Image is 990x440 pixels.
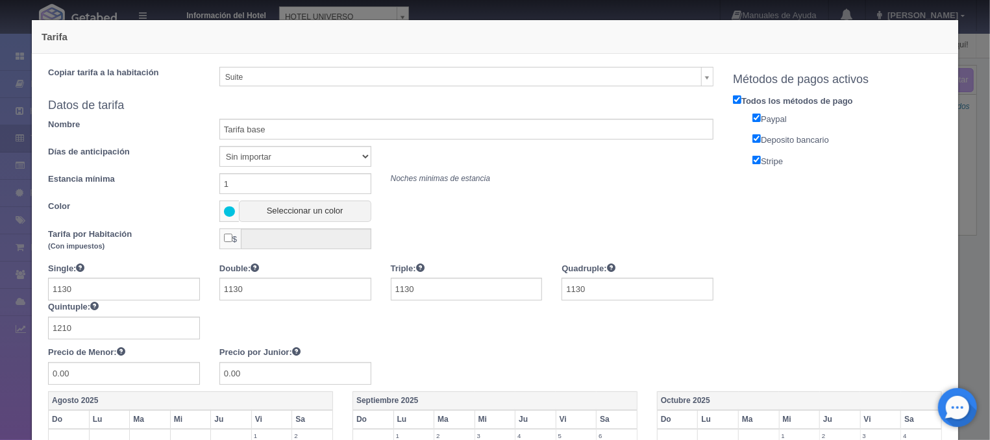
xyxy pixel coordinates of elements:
th: Ju [211,410,252,429]
label: Triple: [391,262,425,275]
small: (Con impuestos) [48,242,105,250]
th: Sa [901,410,942,429]
th: Mi [779,410,820,429]
label: Todos los métodos de pago [723,93,952,108]
label: Estancia mínima [38,173,210,186]
label: Single: [48,262,84,275]
th: Do [353,410,394,429]
th: Septiembre 2025 [353,391,637,410]
th: Do [657,410,698,429]
th: Vi [556,410,597,429]
label: Precio de Menor: [48,346,125,359]
th: Ma [434,410,475,429]
th: Vi [860,410,901,429]
label: Copiar tarifa a la habitación [38,67,210,79]
label: Tarifa por Habitación [38,228,210,252]
span: Suite [225,67,696,87]
th: Do [49,410,90,429]
th: Ma [739,410,780,429]
h4: Métodos de pagos activos [733,73,942,86]
label: Stripe [743,153,952,168]
th: Ju [515,410,556,429]
th: Mi [170,410,211,429]
th: Ma [130,410,171,429]
h4: Datos de tarifa [48,99,713,112]
button: Seleccionar un color [239,201,371,222]
th: Agosto 2025 [49,391,333,410]
th: Lu [393,410,434,429]
label: Deposito bancario [743,132,952,147]
a: Suite [219,67,713,86]
label: Quintuple: [48,300,99,313]
input: Deposito bancario [752,134,761,143]
label: Double: [219,262,259,275]
input: Paypal [752,114,761,122]
i: Noches minimas de estancia [391,174,490,183]
label: Días de anticipación [38,146,210,158]
label: Color [38,201,210,213]
input: Stripe [752,156,761,164]
input: Todos los métodos de pago [733,95,741,104]
th: Lu [89,410,130,429]
th: Vi [251,410,292,429]
label: Nombre [38,119,210,131]
th: Octubre 2025 [657,391,941,410]
th: Sa [597,410,637,429]
label: Paypal [743,111,952,126]
label: Quadruple: [562,262,615,275]
label: Precio por Junior: [219,346,301,359]
th: Ju [820,410,861,429]
th: Mi [475,410,515,429]
h4: Tarifa [42,30,948,43]
span: $ [219,228,241,249]
th: Sa [292,410,333,429]
th: Lu [698,410,739,429]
